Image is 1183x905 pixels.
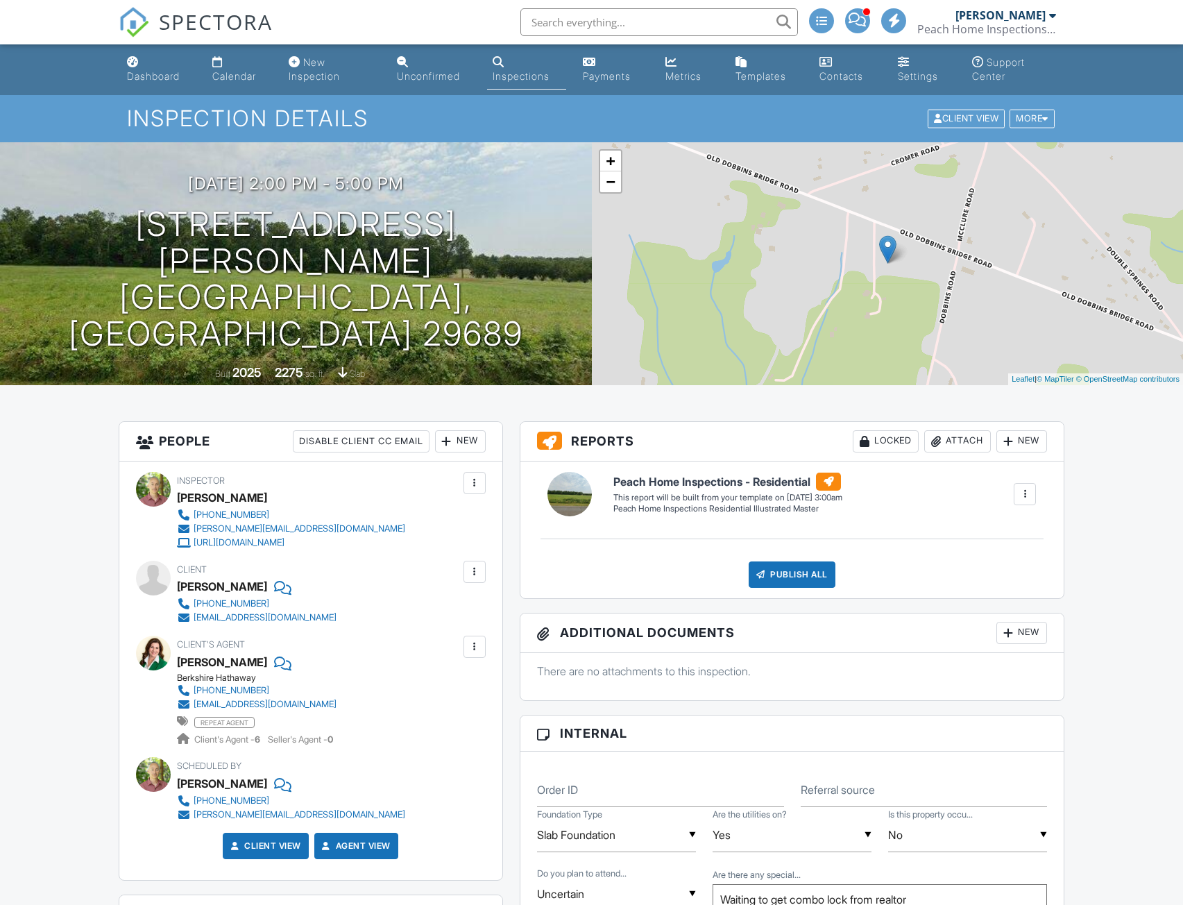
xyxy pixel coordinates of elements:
label: Are there any special considerations with this property? [713,869,801,881]
h3: Additional Documents [520,614,1064,653]
div: Attach [924,430,991,453]
div: [PERSON_NAME] [955,8,1046,22]
input: Search everything... [520,8,798,36]
div: New [435,430,486,453]
span: repeat agent [194,717,255,728]
span: SPECTORA [159,7,273,36]
span: Client [177,564,207,575]
div: Client View [928,110,1005,128]
a: Zoom out [600,171,621,192]
a: SPECTORA [119,19,273,48]
span: Client's Agent [177,639,245,650]
a: Metrics [660,50,719,90]
h1: [STREET_ADDRESS][PERSON_NAME] [GEOGRAPHIC_DATA], [GEOGRAPHIC_DATA] 29689 [22,206,570,353]
div: Peach Home Inspections LLC [917,22,1056,36]
div: [EMAIL_ADDRESS][DOMAIN_NAME] [194,699,337,710]
a: [PERSON_NAME] [177,652,267,673]
div: [EMAIL_ADDRESS][DOMAIN_NAME] [194,612,337,623]
a: [PERSON_NAME][EMAIL_ADDRESS][DOMAIN_NAME] [177,808,405,822]
a: [URL][DOMAIN_NAME] [177,536,405,550]
span: Scheduled By [177,761,241,771]
div: Templates [735,70,786,82]
img: The Best Home Inspection Software - Spectora [119,7,149,37]
div: [URL][DOMAIN_NAME] [194,537,284,548]
span: Inspector [177,475,225,486]
div: Contacts [819,70,863,82]
div: [PHONE_NUMBER] [194,509,269,521]
a: Support Center [967,50,1062,90]
div: Inspections [493,70,550,82]
label: Are the utilities on? [713,809,787,821]
div: Publish All [749,561,835,588]
a: Payments [577,50,649,90]
div: More [1010,110,1055,128]
div: New [996,622,1047,644]
h3: [DATE] 2:00 pm - 5:00 pm [188,174,404,193]
span: sq. ft. [305,369,325,379]
div: [PERSON_NAME] [177,576,267,597]
a: [PHONE_NUMBER] [177,794,405,808]
span: slab [350,369,365,379]
label: Do you plan to attend the inspection? [537,868,627,880]
a: Contacts [814,50,881,90]
label: Referral source [801,782,875,797]
a: Calendar [207,50,272,90]
a: New Inspection [283,50,380,90]
a: Client View [228,839,301,853]
h3: People [119,422,502,462]
div: [PHONE_NUMBER] [194,685,269,696]
div: Berkshire Hathaway [177,673,348,684]
div: [PERSON_NAME] [177,773,267,794]
div: New Inspection [289,56,340,82]
a: © MapTiler [1037,375,1074,383]
a: [EMAIL_ADDRESS][DOMAIN_NAME] [177,611,337,625]
a: Dashboard [121,50,196,90]
div: Disable Client CC Email [293,430,429,453]
h6: Peach Home Inspections - Residential [613,473,842,491]
div: | [1008,373,1183,385]
a: Leaflet [1012,375,1035,383]
a: [PHONE_NUMBER] [177,597,337,611]
div: [PHONE_NUMBER] [194,598,269,609]
strong: 6 [255,734,260,745]
a: Zoom in [600,151,621,171]
a: Inspections [487,50,566,90]
div: Support Center [972,56,1025,82]
div: [PERSON_NAME][EMAIL_ADDRESS][DOMAIN_NAME] [194,523,405,534]
a: [PERSON_NAME][EMAIL_ADDRESS][DOMAIN_NAME] [177,522,405,536]
p: There are no attachments to this inspection. [537,663,1048,679]
span: Seller's Agent - [268,734,333,745]
div: Locked [853,430,919,453]
h3: Internal [520,716,1064,752]
a: © OpenStreetMap contributors [1076,375,1180,383]
a: Templates [730,50,803,90]
div: New [996,430,1047,453]
div: Peach Home Inspections Residential Illustrated Master [613,503,842,515]
a: [PHONE_NUMBER] [177,684,337,697]
span: Built [215,369,230,379]
div: Metrics [665,70,701,82]
div: Unconfirmed [397,70,460,82]
a: [PHONE_NUMBER] [177,508,405,522]
strong: 0 [327,734,333,745]
div: Calendar [212,70,256,82]
div: 2025 [232,365,262,380]
label: Order ID [537,782,578,797]
span: Client's Agent - [194,734,262,745]
div: This report will be built from your template on [DATE] 3:00am [613,492,842,503]
h3: Reports [520,422,1064,462]
h1: Inspection Details [127,106,1055,130]
a: Agent View [319,839,391,853]
div: Settings [898,70,938,82]
label: Foundation Type [537,809,602,821]
div: 2275 [275,365,303,380]
div: [PERSON_NAME][EMAIL_ADDRESS][DOMAIN_NAME] [194,809,405,820]
div: [PERSON_NAME] [177,487,267,508]
div: Dashboard [127,70,180,82]
div: Payments [583,70,631,82]
a: [EMAIL_ADDRESS][DOMAIN_NAME] [177,697,337,711]
a: Unconfirmed [391,50,476,90]
div: [PHONE_NUMBER] [194,795,269,806]
a: Settings [892,50,955,90]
